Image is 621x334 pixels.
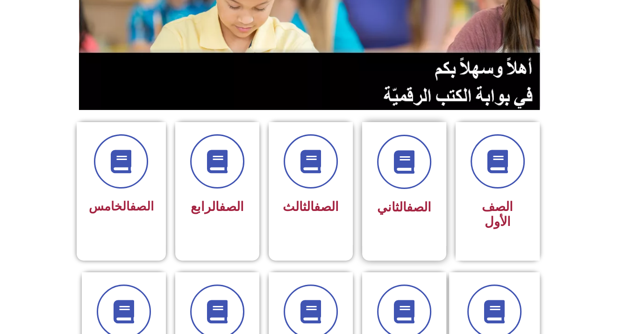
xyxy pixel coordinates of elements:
a: الصف [314,199,339,214]
span: الثاني [377,200,431,215]
a: الصف [407,200,431,215]
span: الثالث [283,199,339,214]
span: الرابع [191,199,244,214]
a: الصف [219,199,244,214]
span: الصف الأول [482,199,513,229]
span: الخامس [89,199,154,213]
a: الصف [130,199,154,213]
